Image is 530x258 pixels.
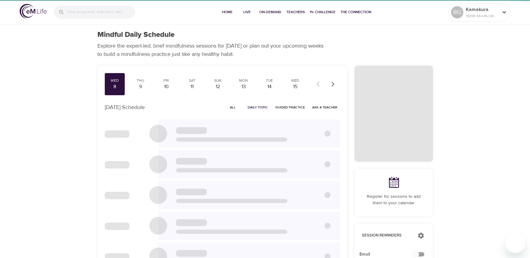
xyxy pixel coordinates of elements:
[310,9,336,15] span: 1% Challenge
[105,103,145,111] p: [DATE] Schedule
[210,83,226,90] div: 12
[133,78,148,83] div: Thu
[286,9,305,15] span: Teachers
[288,78,303,83] div: Wed
[359,251,418,258] span: Email
[107,83,123,90] div: 8
[273,103,307,112] button: Guided Practice
[107,78,123,83] div: Wed
[466,13,498,19] p: 18896 Mindful Minutes
[466,6,498,13] p: Kamakura
[451,6,463,18] div: RG
[312,104,337,110] span: Ask a Teacher
[262,83,277,90] div: 14
[259,9,281,15] span: On-Demand
[245,103,270,112] button: Daily Topic
[262,78,277,83] div: Tue
[210,78,226,83] div: Sun
[159,83,174,90] div: 10
[275,104,305,110] span: Guided Practice
[184,83,200,90] div: 11
[340,9,371,15] span: The Connection
[226,104,240,110] span: All
[20,4,47,18] img: logo
[159,78,174,83] div: Fri
[362,193,426,206] p: Register for sessions to add them to your calendar
[248,104,268,110] span: Daily Topic
[97,42,328,58] p: Explore the expert-led, brief mindfulness sessions for [DATE] or plan out your upcoming weeks to ...
[310,103,340,112] button: Ask a Teacher
[97,30,175,39] h1: Mindful Daily Schedule
[240,9,254,15] span: Live
[362,233,411,239] p: Session Reminders
[505,233,525,253] iframe: Button to launch messaging window
[236,78,251,83] div: Mon
[184,78,200,83] div: Sat
[220,9,235,15] span: Home
[133,83,148,90] div: 9
[223,103,243,112] button: All
[288,83,303,90] div: 15
[67,6,135,19] input: Find programs, teachers, etc...
[236,83,251,90] div: 13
